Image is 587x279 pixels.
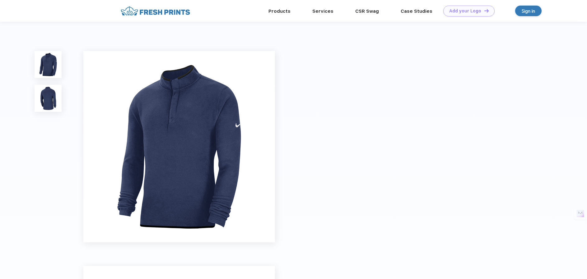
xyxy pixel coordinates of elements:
a: CSR Swag [355,8,379,14]
a: Products [268,8,291,14]
div: Add your Logo [449,8,481,14]
img: func=resize&h=640 [83,51,275,242]
img: func=resize&h=100 [35,85,62,112]
a: Services [312,8,333,14]
div: Sign in [522,7,535,15]
a: Sign in [515,6,542,16]
img: func=resize&h=100 [35,51,62,78]
img: fo%20logo%202.webp [119,6,192,16]
img: DT [484,9,489,12]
